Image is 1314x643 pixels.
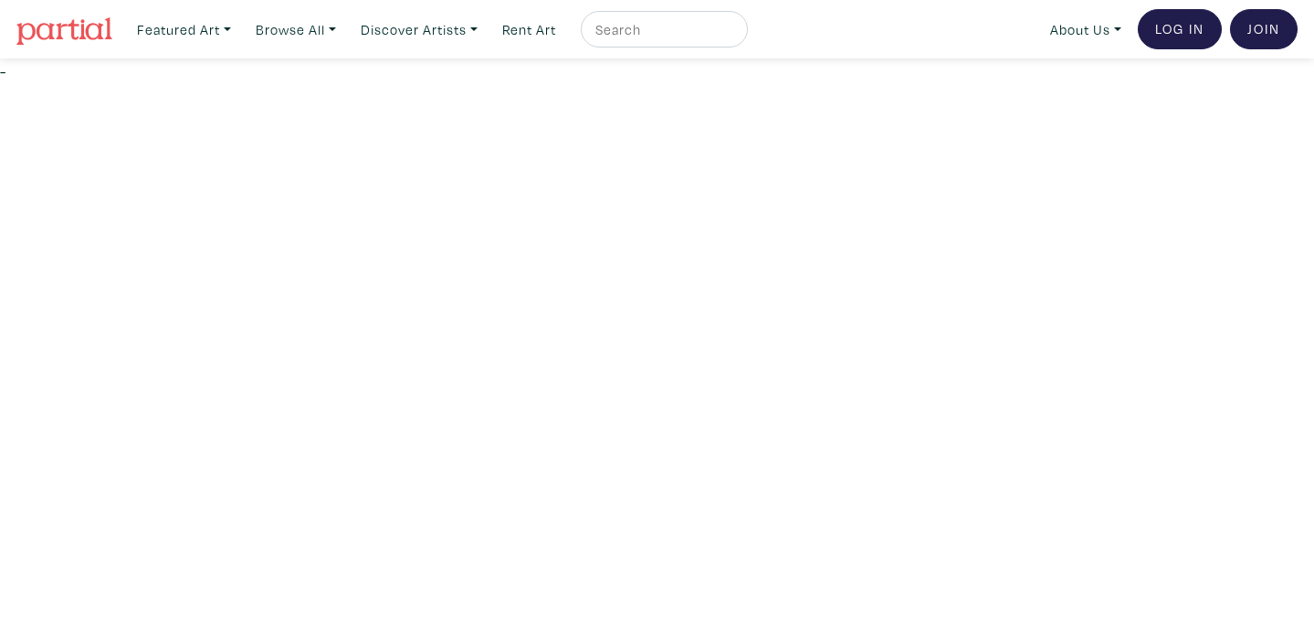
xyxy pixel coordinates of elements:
a: Discover Artists [352,11,486,48]
a: About Us [1042,11,1130,48]
a: Featured Art [129,11,239,48]
a: Browse All [247,11,344,48]
input: Search [594,18,731,41]
a: Log In [1138,9,1222,49]
a: Join [1230,9,1298,49]
a: Rent Art [494,11,564,48]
